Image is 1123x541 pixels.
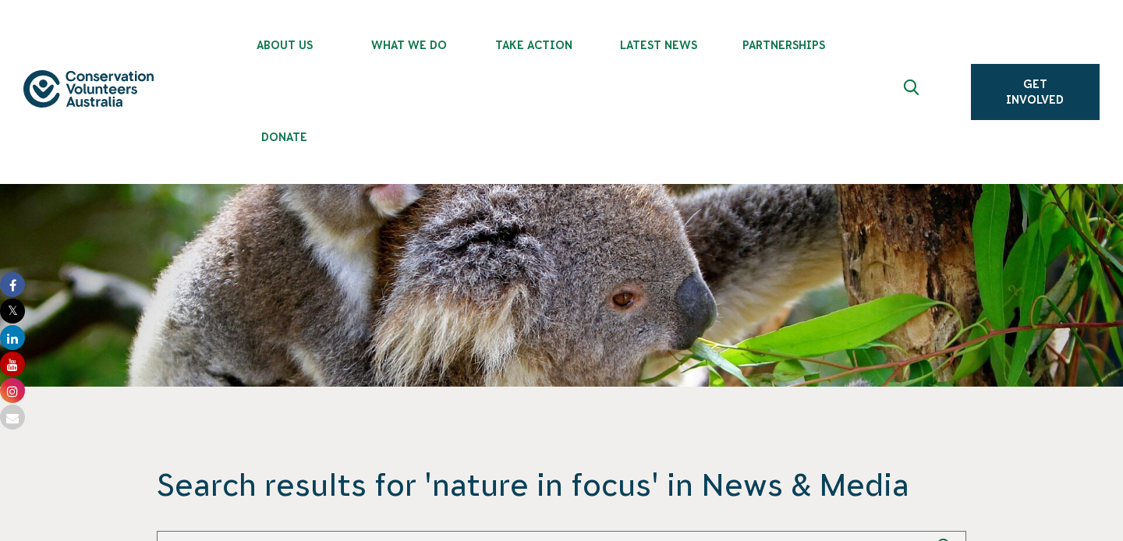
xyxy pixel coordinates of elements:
span: Take Action [472,39,597,51]
span: About Us [222,39,347,51]
a: Get Involved [971,64,1100,120]
span: Expand search box [903,80,923,104]
button: Expand search box Close search box [895,73,932,111]
span: Latest News [597,39,721,51]
span: Donate [222,131,347,143]
span: Partnerships [721,39,846,51]
span: What We Do [347,39,472,51]
span: Search results for 'nature in focus' in News & Media [157,465,966,505]
img: logo.svg [23,70,154,108]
